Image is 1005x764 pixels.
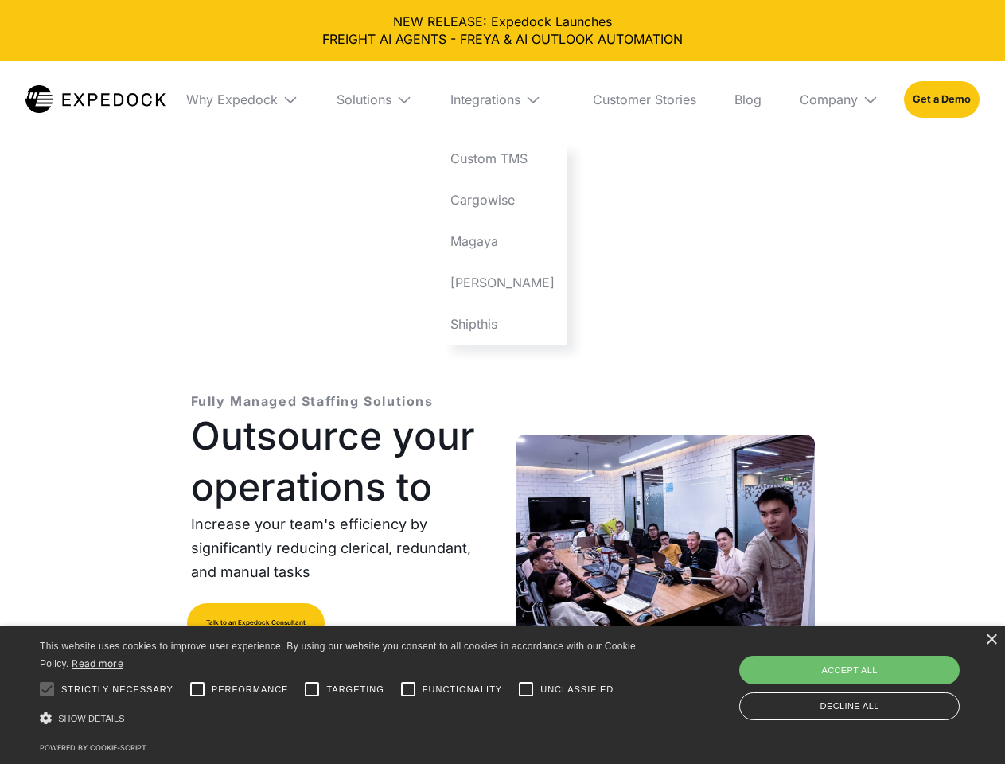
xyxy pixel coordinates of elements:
[324,61,425,138] div: Solutions
[438,138,567,345] nav: Integrations
[13,13,992,49] div: NEW RELEASE: Expedock Launches
[187,603,325,643] a: Talk to an Expedock Consultant
[438,262,567,303] a: [PERSON_NAME]
[904,81,980,118] a: Get a Demo
[40,707,641,730] div: Show details
[72,657,123,669] a: Read more
[438,220,567,262] a: Magaya
[191,411,490,513] h1: Outsource your operations to
[800,92,858,107] div: Company
[423,683,502,696] span: Functionality
[58,714,125,723] span: Show details
[740,592,1005,764] iframe: Chat Widget
[438,179,567,220] a: Cargowise
[40,641,636,670] span: This website uses cookies to improve user experience. By using our website you consent to all coo...
[722,61,774,138] a: Blog
[40,743,146,752] a: Powered by cookie-script
[580,61,709,138] a: Customer Stories
[450,92,520,107] div: Integrations
[186,92,278,107] div: Why Expedock
[212,683,289,696] span: Performance
[191,513,490,584] p: Increase your team's efficiency by significantly reducing clerical, redundant, and manual tasks
[191,392,434,411] p: Fully Managed Staffing Solutions
[326,683,384,696] span: Targeting
[173,61,311,138] div: Why Expedock
[787,61,891,138] div: Company
[337,92,391,107] div: Solutions
[438,138,567,179] a: Custom TMS
[61,683,173,696] span: Strictly necessary
[540,683,614,696] span: Unclassified
[438,303,567,345] a: Shipthis
[13,30,992,48] a: FREIGHT AI AGENTS - FREYA & AI OUTLOOK AUTOMATION
[438,61,567,138] div: Integrations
